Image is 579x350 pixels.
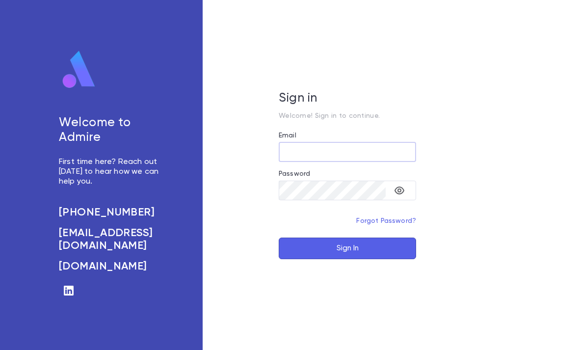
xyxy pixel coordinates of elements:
[279,91,416,106] h5: Sign in
[356,217,416,224] a: Forgot Password?
[59,260,163,273] a: [DOMAIN_NAME]
[279,132,296,139] label: Email
[59,227,163,252] a: [EMAIL_ADDRESS][DOMAIN_NAME]
[59,157,163,187] p: First time here? Reach out [DATE] to hear how we can help you.
[59,50,99,89] img: logo
[279,170,310,178] label: Password
[279,238,416,259] button: Sign In
[59,116,163,145] h5: Welcome to Admire
[279,112,416,120] p: Welcome! Sign in to continue.
[390,181,409,200] button: toggle password visibility
[59,206,163,219] a: [PHONE_NUMBER]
